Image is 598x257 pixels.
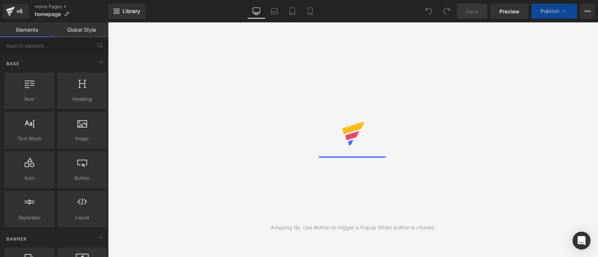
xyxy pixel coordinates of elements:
a: Desktop [247,4,265,19]
a: Global Style [54,22,108,37]
span: Text Block [7,135,52,142]
a: Preview [490,4,528,19]
span: Image [59,135,105,142]
span: Icon [7,174,52,182]
span: Library [123,8,140,15]
span: Heading [59,95,105,103]
div: v6 [15,6,24,16]
span: Preview [499,7,520,15]
a: Laptop [265,4,283,19]
a: v6 [3,4,29,19]
span: Liquid [59,214,105,222]
span: Publish [540,8,559,14]
span: Button [59,174,105,182]
span: Row [7,95,52,103]
a: New Library [108,4,145,19]
button: Publish [531,4,577,19]
span: Save [466,7,478,15]
div: Open Intercom Messenger [573,232,591,250]
span: Banner [6,235,28,242]
a: Tablet [283,4,301,19]
span: Separator [7,214,52,222]
button: More [580,4,595,19]
button: Undo [421,4,436,19]
div: Amazing tip: Use Button to trigger a Popup When button is clicked. [271,223,435,232]
span: Base [6,60,20,67]
button: Redo [439,4,454,19]
a: Home Pages [35,4,108,10]
span: homepage [35,11,61,17]
a: Mobile [301,4,319,19]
